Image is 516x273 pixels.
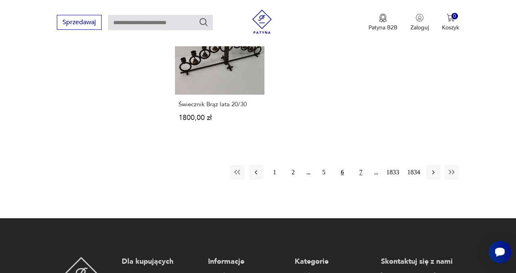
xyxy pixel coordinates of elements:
div: 0 [451,13,458,20]
img: Ikona medalu [379,14,387,23]
p: Patyna B2B [368,24,397,31]
button: 7 [354,165,368,180]
button: Patyna B2B [368,14,397,31]
iframe: Smartsupp widget button [489,241,511,263]
p: Zaloguj [410,24,429,31]
button: Sprzedawaj [57,15,102,30]
img: Ikona koszyka [447,14,455,22]
button: 2 [286,165,300,180]
button: 1833 [384,165,401,180]
button: Zaloguj [410,14,429,31]
p: Kategorie [295,257,373,267]
p: Koszyk [442,24,459,31]
button: 1834 [405,165,422,180]
p: 1800,00 zł [179,114,261,121]
button: 1 [267,165,282,180]
button: 5 [316,165,331,180]
button: 6 [335,165,350,180]
h3: Świecznik Brąz lata 20/30 [179,101,261,108]
p: Dla kupujących [122,257,200,267]
button: 0Koszyk [442,14,459,31]
button: Szukaj [199,17,208,27]
p: Skontaktuj się z nami [381,257,459,267]
p: Informacje [208,257,286,267]
a: Świecznik Brąz lata 20/30Świecznik Brąz lata 20/301800,00 zł [175,5,264,137]
a: Sprzedawaj [57,20,102,26]
img: Patyna - sklep z meblami i dekoracjami vintage [250,10,274,34]
img: Ikonka użytkownika [416,14,424,22]
a: Ikona medaluPatyna B2B [368,14,397,31]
